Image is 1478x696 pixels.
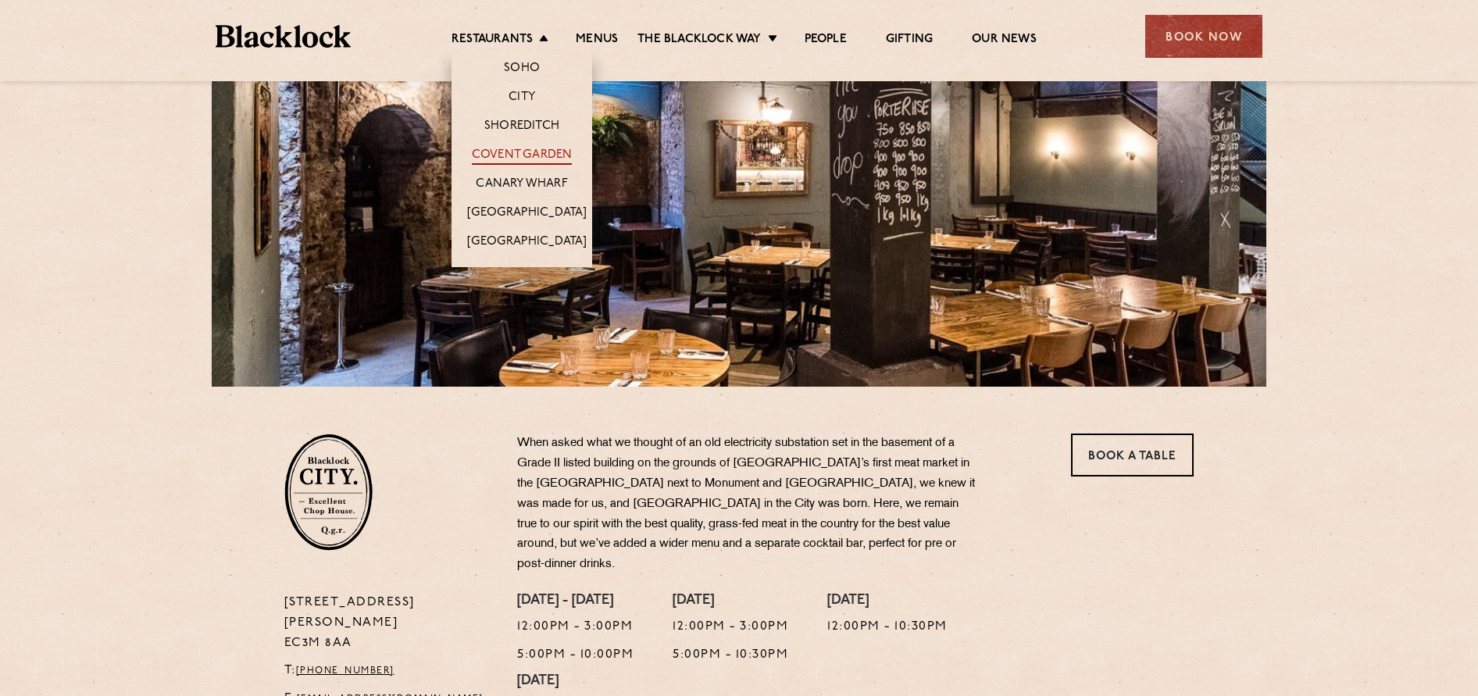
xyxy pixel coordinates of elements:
[284,593,494,654] p: [STREET_ADDRESS][PERSON_NAME] EC3M 8AA
[1145,15,1262,58] div: Book Now
[517,593,634,610] h4: [DATE] - [DATE]
[886,32,933,49] a: Gifting
[216,25,351,48] img: BL_Textured_Logo-footer-cropped.svg
[476,177,567,194] a: Canary Wharf
[673,645,788,666] p: 5:00pm - 10:30pm
[484,119,559,136] a: Shoreditch
[972,32,1037,49] a: Our News
[827,593,948,610] h4: [DATE]
[517,645,634,666] p: 5:00pm - 10:00pm
[284,434,373,551] img: City-stamp-default.svg
[805,32,847,49] a: People
[517,617,634,637] p: 12:00pm - 3:00pm
[472,148,573,165] a: Covent Garden
[467,234,587,252] a: [GEOGRAPHIC_DATA]
[284,661,494,681] p: T:
[517,673,741,691] h4: [DATE]
[827,617,948,637] p: 12:00pm - 10:30pm
[467,205,587,223] a: [GEOGRAPHIC_DATA]
[1071,434,1194,476] a: Book a Table
[673,593,788,610] h4: [DATE]
[296,666,394,676] a: [PHONE_NUMBER]
[576,32,618,49] a: Menus
[637,32,761,49] a: The Blacklock Way
[509,90,535,107] a: City
[673,617,788,637] p: 12:00pm - 3:00pm
[504,61,540,78] a: Soho
[517,434,978,575] p: When asked what we thought of an old electricity substation set in the basement of a Grade II lis...
[452,32,533,49] a: Restaurants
